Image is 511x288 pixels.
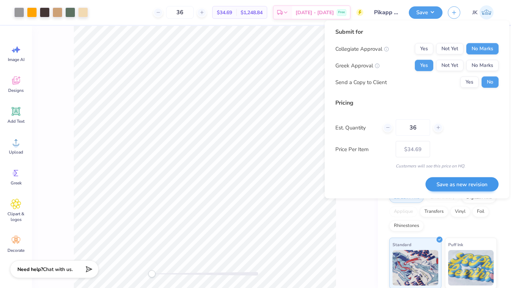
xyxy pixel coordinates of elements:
span: Chat with us. [43,266,73,273]
input: – – [166,6,194,19]
span: Add Text [7,118,24,124]
span: Standard [392,241,411,248]
button: Not Yet [436,43,463,55]
div: Foil [472,206,489,217]
div: Collegiate Approval [335,45,389,53]
div: Greek Approval [335,61,380,70]
input: – – [396,120,430,136]
span: Image AI [8,57,24,62]
button: Save [409,6,443,19]
span: $34.69 [217,9,232,16]
button: Yes [415,60,433,71]
span: $1,248.84 [241,9,263,16]
span: JK [472,9,478,17]
img: Puff Ink [448,250,494,286]
div: Accessibility label [148,270,155,277]
button: Yes [415,43,433,55]
button: Not Yet [436,60,463,71]
div: Send a Copy to Client [335,78,387,86]
div: Applique [389,206,418,217]
button: No [482,77,499,88]
img: Joshua Kelley [479,5,494,20]
span: [DATE] - [DATE] [296,9,334,16]
span: Clipart & logos [4,211,28,222]
span: Upload [9,149,23,155]
strong: Need help? [17,266,43,273]
div: Customers will see this price on HQ. [335,163,499,169]
button: No Marks [466,60,499,71]
span: Greek [11,180,22,186]
div: Pricing [335,99,499,107]
label: Price Per Item [335,145,390,153]
img: Standard [392,250,438,286]
span: Free [338,10,345,15]
span: Designs [8,88,24,93]
button: No Marks [466,43,499,55]
div: Rhinestones [389,221,424,231]
label: Est. Quantity [335,123,378,132]
div: Vinyl [450,206,470,217]
span: Puff Ink [448,241,463,248]
span: Decorate [7,248,24,253]
div: Transfers [420,206,448,217]
a: JK [469,5,497,20]
button: Yes [460,77,479,88]
input: Untitled Design [369,5,403,20]
div: Submit for [335,28,499,36]
button: Save as new revision [425,177,499,192]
